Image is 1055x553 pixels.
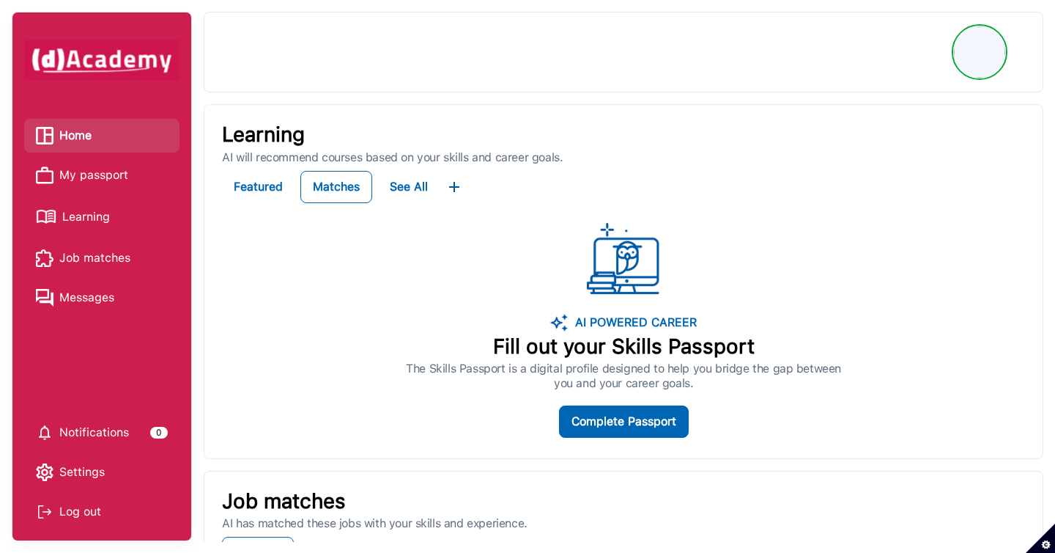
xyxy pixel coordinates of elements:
div: Log out [36,501,168,523]
p: AI POWERED CAREER [568,314,697,332]
img: Home icon [36,127,53,144]
img: setting [36,464,53,481]
img: Profile [954,26,1005,78]
p: Learning [222,122,1025,147]
p: AI has matched these jobs with your skills and experience. [222,516,1025,531]
img: ... [445,178,463,196]
span: Home [59,125,92,147]
button: Set cookie preferences [1026,524,1055,553]
p: AI will recommend courses based on your skills and career goals. [222,150,1025,165]
div: See All [390,177,428,197]
img: ... [587,223,660,296]
img: My passport icon [36,166,53,184]
span: Notifications [59,422,129,444]
p: The Skills Passport is a digital profile designed to help you bridge the gap between you and your... [406,362,841,391]
a: Learning iconLearning [36,204,168,230]
span: Messages [59,287,114,309]
img: setting [36,424,53,442]
p: Fill out your Skills Passport [406,334,841,359]
span: Learning [62,206,110,228]
a: Job matches iconJob matches [36,247,168,269]
div: Featured [234,177,283,197]
div: Matches [313,177,360,197]
button: Matches [300,171,372,203]
img: Messages icon [36,289,53,307]
img: image [550,314,568,332]
img: Learning icon [36,204,56,230]
a: Messages iconMessages [36,287,168,309]
div: 0 [150,427,168,439]
p: Job matches [222,489,1025,514]
img: Job matches icon [36,249,53,267]
span: Job matches [59,247,130,269]
button: Complete Passport [559,406,689,438]
a: Home iconHome [36,125,168,147]
button: Featured [222,171,295,203]
img: Log out [36,503,53,521]
button: See All [378,171,440,203]
a: My passport iconMy passport [36,164,168,186]
div: Complete Passport [571,411,676,432]
span: Settings [59,461,105,483]
span: My passport [59,164,128,186]
img: dAcademy [24,40,179,81]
